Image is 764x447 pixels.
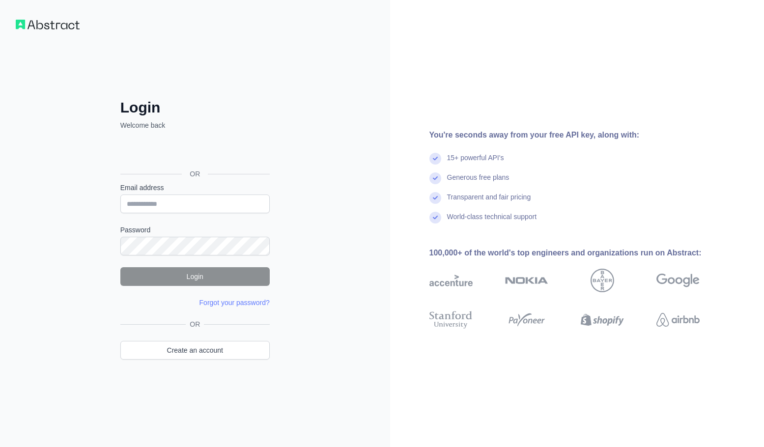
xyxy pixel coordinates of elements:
[447,212,537,231] div: World-class technical support
[591,269,614,292] img: bayer
[447,172,509,192] div: Generous free plans
[656,269,700,292] img: google
[505,269,548,292] img: nokia
[120,183,270,193] label: Email address
[120,341,270,360] a: Create an account
[447,192,531,212] div: Transparent and fair pricing
[199,299,270,307] a: Forgot your password?
[581,309,624,331] img: shopify
[656,309,700,331] img: airbnb
[120,267,270,286] button: Login
[429,212,441,223] img: check mark
[429,269,473,292] img: accenture
[120,225,270,235] label: Password
[186,319,204,329] span: OR
[429,192,441,204] img: check mark
[429,309,473,331] img: stanford university
[182,169,208,179] span: OR
[115,141,273,163] iframe: Sign in with Google Button
[429,247,731,259] div: 100,000+ of the world's top engineers and organizations run on Abstract:
[505,309,548,331] img: payoneer
[120,120,270,130] p: Welcome back
[429,172,441,184] img: check mark
[16,20,80,29] img: Workflow
[429,153,441,165] img: check mark
[447,153,504,172] div: 15+ powerful API's
[429,129,731,141] div: You're seconds away from your free API key, along with:
[120,99,270,116] h2: Login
